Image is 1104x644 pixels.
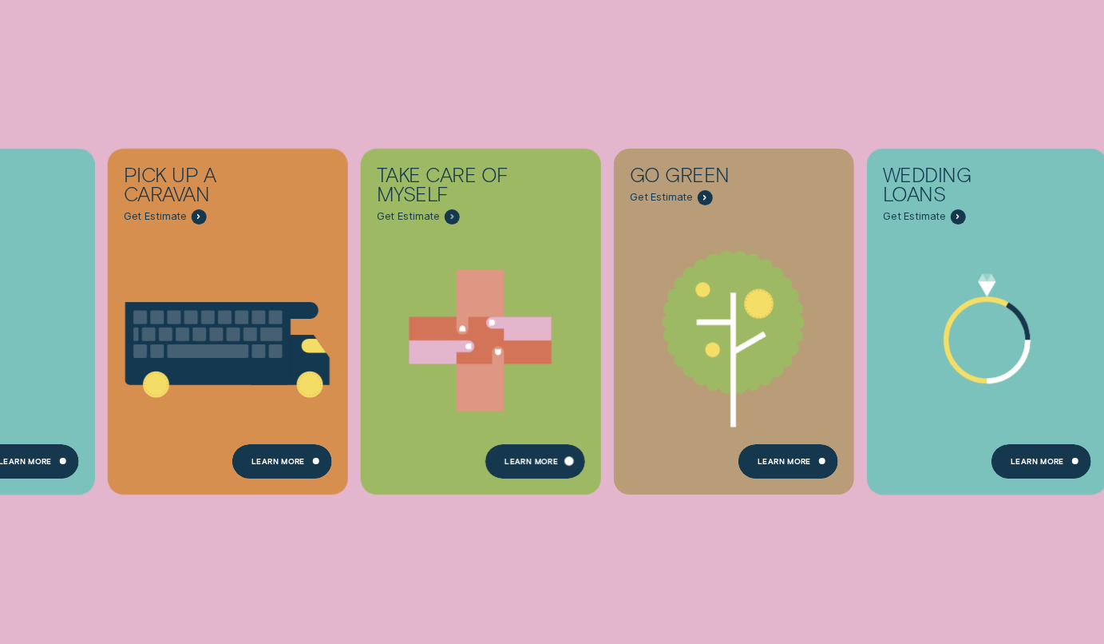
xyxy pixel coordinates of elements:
[124,165,277,209] div: Pick up a caravan
[630,191,693,204] span: Get Estimate
[124,210,187,223] span: Get Estimate
[883,165,1036,209] div: Wedding Loans
[485,444,584,479] a: Learn more
[108,149,348,485] a: Pick up a caravan - Learn more
[361,149,601,485] a: Take care of myself - Learn more
[232,444,331,479] a: Learn More
[883,210,946,223] span: Get Estimate
[630,165,783,190] div: Go green
[614,149,854,485] a: Go green - Learn more
[991,444,1090,479] a: Learn more
[738,444,837,479] a: Learn more
[377,165,530,209] div: Take care of myself
[377,210,440,223] span: Get Estimate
